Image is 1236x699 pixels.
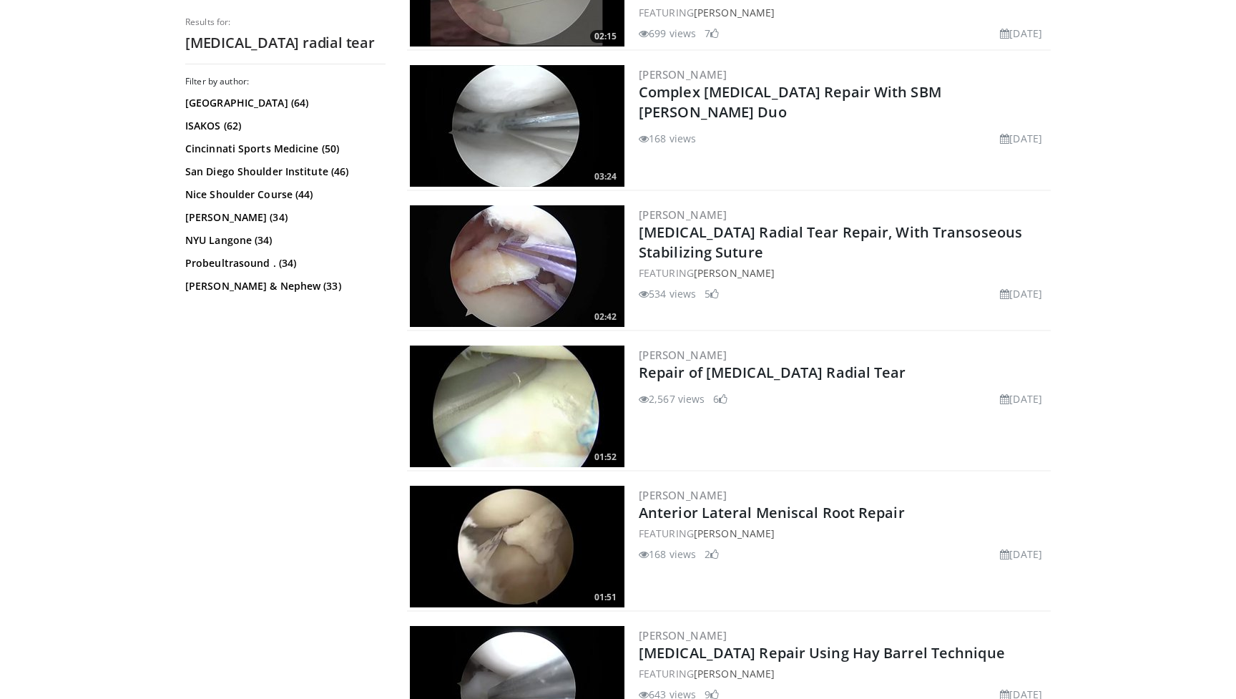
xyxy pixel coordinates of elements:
li: 534 views [639,286,696,301]
img: 0b075f1b-6d4a-48b6-a981-47c563b3f689.300x170_q85_crop-smart_upscale.jpg [410,346,624,467]
li: [DATE] [1000,286,1042,301]
a: ISAKOS (62) [185,119,382,133]
a: NYU Langone (34) [185,233,382,248]
li: [DATE] [1000,391,1042,406]
a: 01:51 [410,486,624,607]
a: [MEDICAL_DATA] Radial Tear Repair, With Transoseous Stabilizing Suture [639,223,1022,262]
a: San Diego Shoulder Institute (46) [185,165,382,179]
div: FEATURING [639,666,1048,681]
a: [PERSON_NAME] [694,266,775,280]
a: Anterior Lateral Meniscal Root Repair [639,503,905,522]
h2: [MEDICAL_DATA] radial tear [185,34,386,52]
span: 02:15 [590,30,621,43]
img: 79f3c451-6734-4c3d-ae0c-4779cf0ef7a5.300x170_q85_crop-smart_upscale.jpg [410,486,624,607]
span: 03:24 [590,170,621,183]
a: 02:42 [410,205,624,327]
a: [PERSON_NAME] [694,6,775,19]
a: Probeultrasound . (34) [185,256,382,270]
a: Repair of [MEDICAL_DATA] Radial Tear [639,363,906,382]
a: [PERSON_NAME] & Nephew (33) [185,279,382,293]
a: [PERSON_NAME] [694,527,775,540]
li: 168 views [639,547,696,562]
a: Complex [MEDICAL_DATA] Repair With SBM [PERSON_NAME] Duo [639,82,941,122]
a: [PERSON_NAME] (34) [185,210,382,225]
div: FEATURING [639,5,1048,20]
a: [PERSON_NAME] [639,67,727,82]
h3: Filter by author: [185,76,386,87]
li: 7 [705,26,719,41]
a: 01:52 [410,346,624,467]
span: 01:52 [590,451,621,464]
a: [GEOGRAPHIC_DATA] (64) [185,96,382,110]
a: [MEDICAL_DATA] Repair Using Hay Barrel Technique [639,643,1005,663]
a: [PERSON_NAME] [639,488,727,502]
li: 699 views [639,26,696,41]
li: 2 [705,547,719,562]
a: [PERSON_NAME] [639,207,727,222]
img: bff37d31-2e68-4d49-9ca0-74827d30edbb.300x170_q85_crop-smart_upscale.jpg [410,65,624,187]
a: 03:24 [410,65,624,187]
li: [DATE] [1000,26,1042,41]
span: 02:42 [590,311,621,323]
li: 168 views [639,131,696,146]
li: 2,567 views [639,391,705,406]
span: 01:51 [590,591,621,604]
li: [DATE] [1000,131,1042,146]
a: [PERSON_NAME] [639,348,727,362]
a: Cincinnati Sports Medicine (50) [185,142,382,156]
li: 6 [713,391,727,406]
a: [PERSON_NAME] [694,667,775,680]
div: FEATURING [639,265,1048,280]
img: 653c0ae2-d5cc-4471-8db0-5323fd61624b.300x170_q85_crop-smart_upscale.jpg [410,205,624,327]
a: Nice Shoulder Course (44) [185,187,382,202]
li: 5 [705,286,719,301]
div: FEATURING [639,526,1048,541]
a: [PERSON_NAME] [639,628,727,642]
p: Results for: [185,16,386,28]
li: [DATE] [1000,547,1042,562]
